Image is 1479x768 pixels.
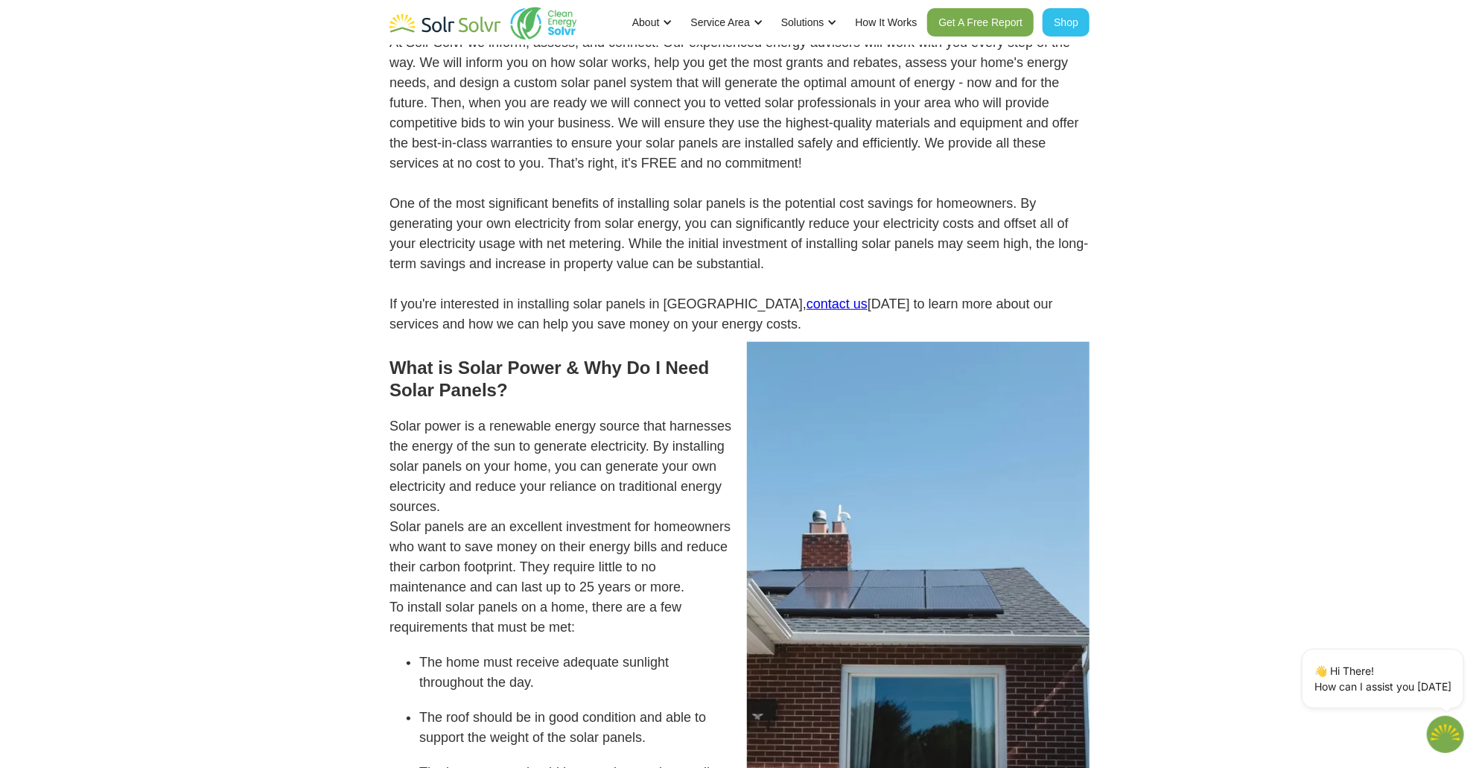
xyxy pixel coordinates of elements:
div: About [632,15,660,30]
a: Get A Free Report [927,8,1034,37]
a: contact us [807,296,868,311]
strong: What is Solar Power & Why Do I Need Solar Panels? [389,358,709,400]
li: The roof should be in good condition and able to support the weight of the solar panels. [419,708,732,748]
p: Solar power is a renewable energy source that harnesses the energy of the sun to generate electri... [389,416,732,638]
div: Solutions [781,15,824,30]
img: 1702586718.png [1427,716,1464,753]
button: Open chatbot widget [1427,716,1464,753]
li: The home must receive adequate sunlight throughout the day. [419,653,732,693]
a: Shop [1043,8,1090,37]
p: 👋 Hi There! How can I assist you [DATE] [1314,663,1451,694]
div: Service Area [691,15,750,30]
